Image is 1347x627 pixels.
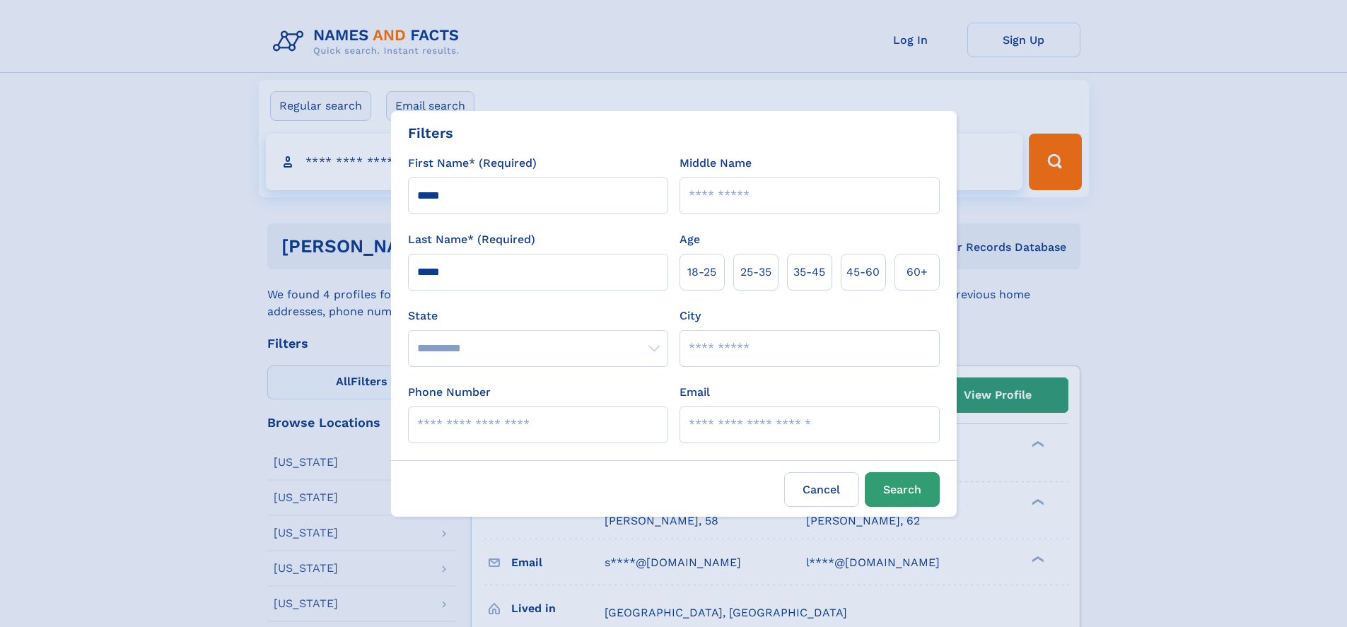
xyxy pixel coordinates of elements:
[906,264,928,281] span: 60+
[846,264,880,281] span: 45‑60
[408,307,668,324] label: State
[793,264,825,281] span: 35‑45
[408,155,537,172] label: First Name* (Required)
[784,472,859,507] label: Cancel
[680,307,701,324] label: City
[408,122,453,143] div: Filters
[687,264,716,281] span: 18‑25
[865,472,940,507] button: Search
[408,384,491,401] label: Phone Number
[680,155,752,172] label: Middle Name
[740,264,771,281] span: 25‑35
[408,231,535,248] label: Last Name* (Required)
[680,231,700,248] label: Age
[680,384,710,401] label: Email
